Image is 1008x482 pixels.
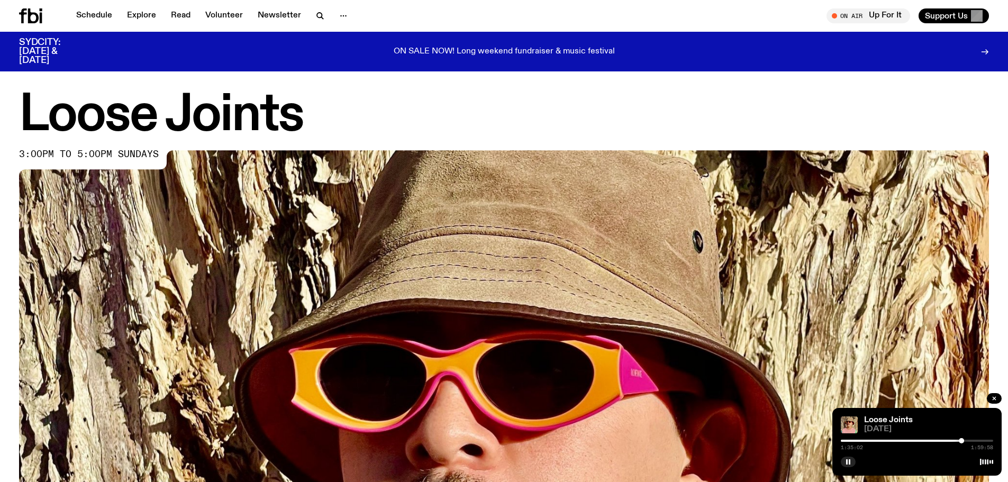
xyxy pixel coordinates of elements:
[394,47,615,57] p: ON SALE NOW! Long weekend fundraiser & music festival
[971,445,993,450] span: 1:59:58
[864,425,993,433] span: [DATE]
[827,8,910,23] button: On AirUp For It
[864,416,913,424] a: Loose Joints
[251,8,307,23] a: Newsletter
[919,8,989,23] button: Support Us
[925,11,968,21] span: Support Us
[121,8,162,23] a: Explore
[70,8,119,23] a: Schedule
[19,38,87,65] h3: SYDCITY: [DATE] & [DATE]
[19,150,159,159] span: 3:00pm to 5:00pm sundays
[165,8,197,23] a: Read
[19,92,989,140] h1: Loose Joints
[199,8,249,23] a: Volunteer
[841,416,858,433] img: Tyson stands in front of a paperbark tree wearing orange sunglasses, a suede bucket hat and a pin...
[841,445,863,450] span: 1:35:02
